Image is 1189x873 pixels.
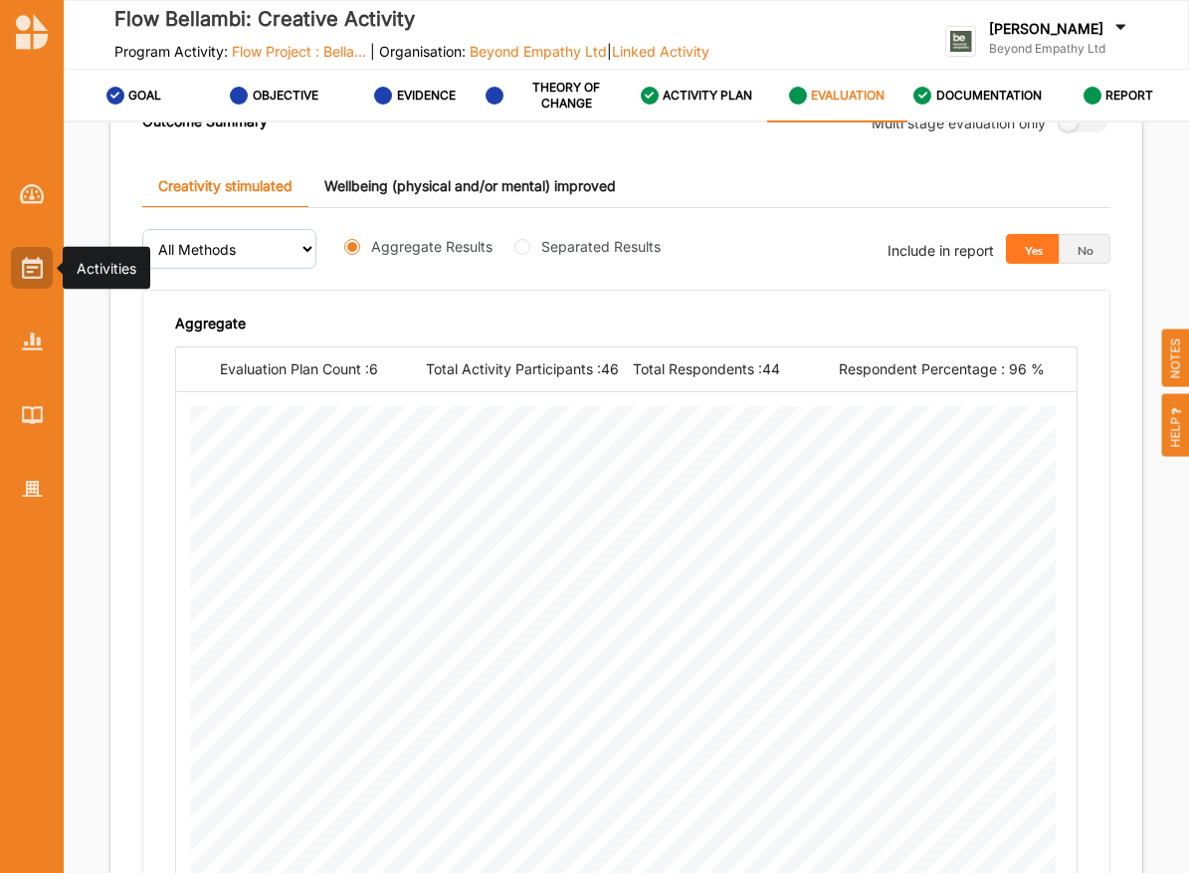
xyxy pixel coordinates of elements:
label: REPORT [1105,88,1153,104]
button: No [1059,234,1111,264]
label: EVALUATION [811,88,885,104]
a: Wellbeing (physical and/or mental) improved [308,165,632,208]
div: Total Activity Participants : 46 [426,359,632,379]
label: GOAL [128,88,161,104]
div: Include in report [888,241,994,264]
label: Multi stage evaluation only [872,114,1046,132]
button: Yes [1006,234,1059,264]
a: Library [11,394,53,436]
span: Linked Activity [612,43,709,60]
label: Aggregate Results [371,236,493,257]
img: Activities [22,257,43,279]
img: Dashboard [20,184,45,204]
label: OBJECTIVE [253,88,318,104]
label: THEORY OF CHANGE [507,80,626,111]
a: Activities [11,247,53,289]
div: Outcome Summary [142,111,268,132]
a: Creativity stimulated [142,165,308,208]
span: Flow Project : Bella... [232,43,366,60]
div: Aggregate [175,315,1078,346]
label: DOCUMENTATION [936,88,1042,104]
span: Beyond Empathy Ltd [470,43,607,60]
div: Respondent Percentage : 96 % [839,359,1045,379]
a: Organisation [11,468,53,510]
img: Library [22,406,43,423]
label: EVIDENCE [397,88,456,104]
label: Beyond Empathy Ltd [989,41,1130,57]
img: logo [945,26,976,57]
a: Reports [11,321,53,362]
img: logo [16,14,48,50]
a: Dashboard [11,173,53,215]
div: Total Respondents : 44 [633,359,839,379]
label: Program Activity: | Organisation: | [114,43,709,61]
div: Evaluation Plan Count : 6 [220,359,426,379]
div: Activities [77,258,136,278]
label: ACTIVITY PLAN [663,88,752,104]
img: Organisation [22,481,43,498]
img: Reports [22,332,43,349]
label: [PERSON_NAME] [989,20,1103,38]
label: Flow Bellambi: Creative Activity [114,3,709,36]
label: Separated Results [541,236,661,257]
